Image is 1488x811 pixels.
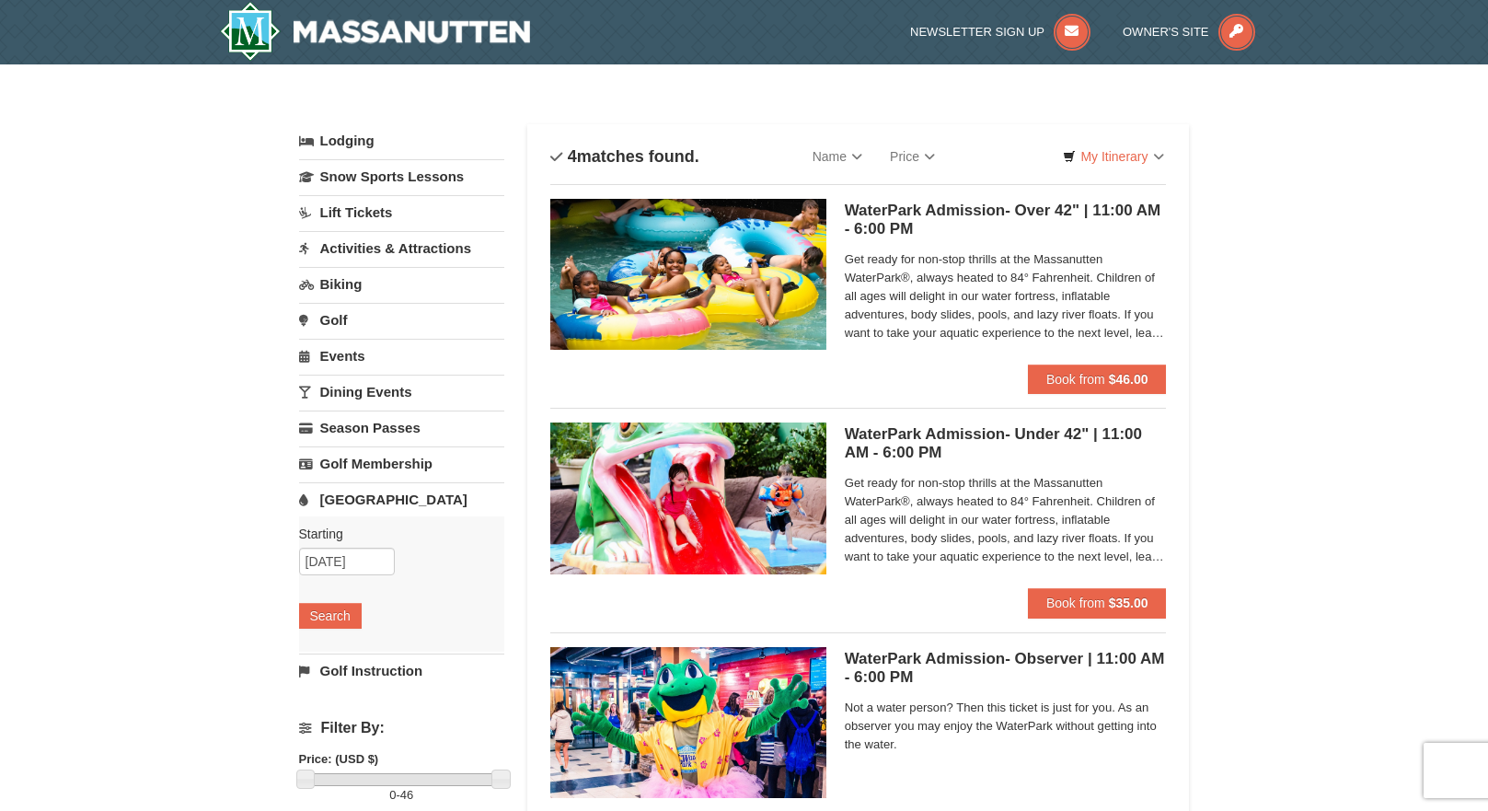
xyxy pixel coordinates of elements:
[299,375,504,409] a: Dining Events
[845,250,1167,342] span: Get ready for non-stop thrills at the Massanutten WaterPark®, always heated to 84° Fahrenheit. Ch...
[568,147,577,166] span: 4
[299,231,504,265] a: Activities & Attractions
[299,654,504,688] a: Golf Instruction
[876,138,949,175] a: Price
[1046,596,1105,610] span: Book from
[299,786,504,805] label: -
[845,425,1167,462] h5: WaterPark Admission- Under 42" | 11:00 AM - 6:00 PM
[299,603,362,629] button: Search
[220,2,531,61] img: Massanutten Resort Logo
[1028,588,1167,618] button: Book from $35.00
[845,699,1167,754] span: Not a water person? Then this ticket is just for you. As an observer you may enjoy the WaterPark ...
[1051,143,1175,170] a: My Itinerary
[299,159,504,193] a: Snow Sports Lessons
[299,303,504,337] a: Golf
[550,647,826,798] img: 6619917-1586-4b340caa.jpg
[1109,372,1148,387] strong: $46.00
[550,423,826,573] img: 6619917-584-7d606bb4.jpg
[799,138,876,175] a: Name
[845,202,1167,238] h5: WaterPark Admission- Over 42" | 11:00 AM - 6:00 PM
[389,788,396,802] span: 0
[299,752,379,766] strong: Price: (USD $)
[1028,365,1167,394] button: Book from $46.00
[910,25,1044,39] span: Newsletter Sign Up
[299,446,504,481] a: Golf Membership
[1123,25,1255,39] a: Owner's Site
[299,411,504,445] a: Season Passes
[299,124,504,157] a: Lodging
[299,339,504,373] a: Events
[1046,372,1105,387] span: Book from
[220,2,531,61] a: Massanutten Resort
[400,788,413,802] span: 46
[1109,596,1148,610] strong: $35.00
[299,195,504,229] a: Lift Tickets
[845,650,1167,687] h5: WaterPark Admission- Observer | 11:00 AM - 6:00 PM
[299,720,504,736] h4: Filter By:
[550,147,699,166] h4: matches found.
[845,474,1167,566] span: Get ready for non-stop thrills at the Massanutten WaterPark®, always heated to 84° Fahrenheit. Ch...
[299,525,490,543] label: Starting
[550,199,826,350] img: 6619917-1559-aba4c162.jpg
[1123,25,1209,39] span: Owner's Site
[910,25,1090,39] a: Newsletter Sign Up
[299,267,504,301] a: Biking
[299,482,504,516] a: [GEOGRAPHIC_DATA]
